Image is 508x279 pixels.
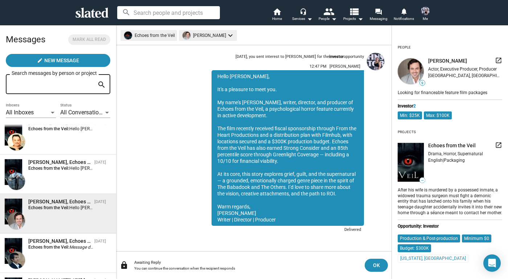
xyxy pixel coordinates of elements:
span: [PERSON_NAME] [428,58,467,64]
mat-chip: Production & Post-production [398,234,460,242]
button: New Message [6,54,110,67]
span: Home [272,14,282,23]
button: People [315,7,340,23]
mat-icon: arrow_drop_down [305,14,314,23]
span: New Message [44,54,79,67]
button: Mark all read [68,34,110,45]
span: Mark all read [73,36,106,43]
img: Raj Krishna [8,251,25,269]
span: Drama, Horror, Supernatural [428,151,483,156]
button: Projects [340,7,366,23]
div: Bryan Glass, Echoes from the Veil [28,159,91,166]
mat-icon: forum [375,8,382,15]
div: Raj Krishna, Echoes from the Veil [28,238,91,245]
img: Bryan Glass [8,173,25,190]
mat-icon: people [323,6,334,17]
mat-icon: home [273,7,281,16]
div: People [398,42,411,52]
span: All Inboxes [6,109,34,116]
mat-icon: notifications [400,8,407,14]
input: Search people and projects [117,6,220,19]
div: Projects [398,127,416,137]
i: Message deleted [69,245,102,250]
div: Hello [PERSON_NAME], It's a pleasure to meet you. My name's [PERSON_NAME], writer, director, and ... [212,70,364,226]
mat-chip: [US_STATE], [GEOGRAPHIC_DATA] [398,254,468,263]
time: [DATE] [94,160,106,165]
a: Messaging [366,7,391,23]
div: You can continue the conversation when the recipient responds [134,266,359,270]
mat-chip: Min: $25K [398,111,422,119]
img: Echoes from the Veil [5,199,22,224]
mat-chip: Budget: $300K [398,244,431,252]
mat-icon: arrow_drop_down [329,14,338,23]
mat-icon: launch [495,141,502,149]
a: Notifications [391,7,417,23]
span: 9 [420,81,425,85]
img: Echoes from the Veil [5,238,22,264]
mat-icon: lock [120,261,128,270]
span: Messaging [370,14,388,23]
img: Echoes from the Veil [5,159,22,185]
img: undefined [183,31,190,39]
span: Notifications [394,14,414,23]
div: Actor, Executive Producer, Producer [428,67,502,72]
mat-icon: keyboard_arrow_down [226,31,235,40]
button: OK [365,259,388,272]
div: After his wife is murdered by a possessed inmate, a widowed trauma surgeon must fight a demonic e... [398,186,502,216]
mat-chip: Minimum $0 [462,234,491,242]
img: undefined [398,143,424,182]
mat-icon: search [97,79,106,90]
a: Nicole Sell [365,51,386,236]
div: Opportunity: Investor [398,224,502,229]
h2: Messages [6,31,45,48]
strong: Echoes from the Veil: [28,126,69,131]
mat-icon: view_list [349,6,359,17]
div: [GEOGRAPHIC_DATA], [GEOGRAPHIC_DATA], [GEOGRAPHIC_DATA] [428,73,502,78]
div: Services [292,14,312,23]
div: Looking for financeable feature film packages [398,89,502,96]
div: Investor [398,103,502,109]
mat-icon: launch [495,57,502,64]
div: People [319,14,337,23]
mat-icon: arrow_drop_down [356,14,365,23]
span: Echoes from the Veil [428,142,476,149]
span: 2 [413,103,416,109]
a: Home [264,7,290,23]
mat-icon: create [37,58,43,63]
img: undefined [398,58,424,84]
div: Delivered [340,226,364,235]
strong: Echoes from the Veil: [28,166,69,171]
button: Nicole SellMe [417,5,434,24]
div: Awaiting Reply [134,260,359,265]
strong: Echoes from the Veil: [28,245,69,250]
mat-chip: Max: $100K [424,111,452,119]
button: Services [290,7,315,23]
strong: Echoes from the Veil: [28,205,69,210]
span: Packaging [444,158,465,163]
img: Greg Alprin [8,133,25,151]
strong: investor [329,54,344,59]
img: David Tarr [8,212,25,229]
time: [DATE] [94,239,106,244]
span: OK [370,259,382,272]
span: Me [423,14,428,23]
div: David Tarr, Echoes from the Veil [28,198,91,205]
img: Nicole Sell [367,53,384,70]
time: [DATE] [94,199,106,204]
img: Nicole Sell [421,7,430,15]
div: [DATE], you sent interest to [PERSON_NAME] for the opportunity [235,54,364,60]
mat-chip: [PERSON_NAME] [179,30,237,41]
mat-icon: headset_mic [300,8,306,14]
span: — [420,178,425,182]
span: [PERSON_NAME] [329,64,360,69]
span: | [443,158,444,163]
span: English [428,158,443,163]
span: All Conversations [60,109,105,116]
img: Echoes from the Veil [5,120,22,145]
div: Open Intercom Messenger [483,254,501,272]
span: 12:47 PM [310,64,327,69]
span: Projects [343,14,363,23]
